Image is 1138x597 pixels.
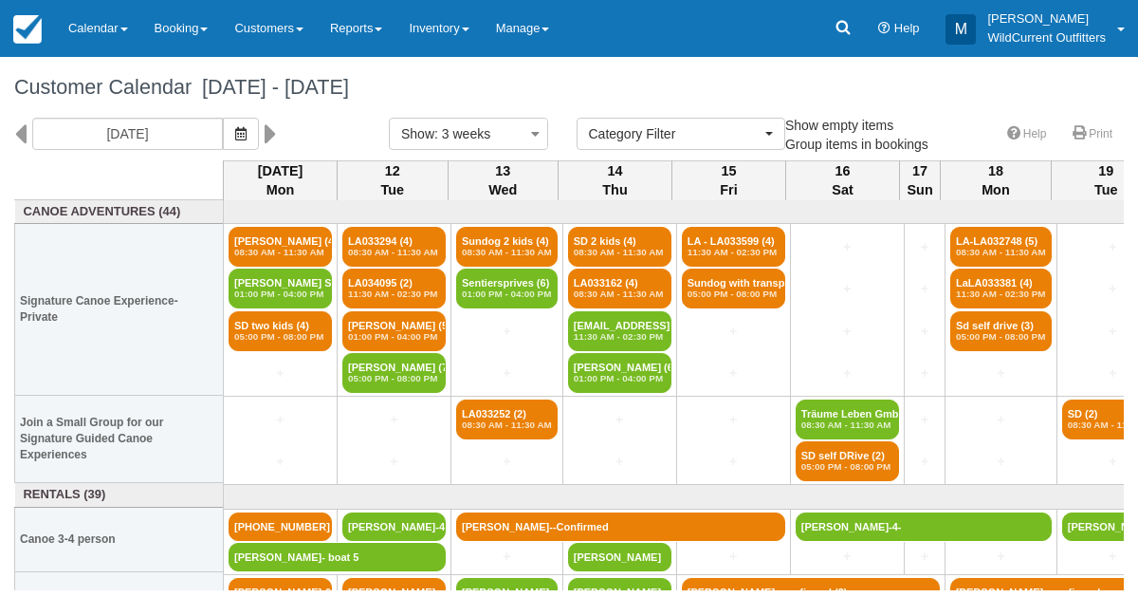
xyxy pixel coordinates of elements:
[389,118,548,150] button: Show: 3 weeks
[229,410,332,430] a: +
[950,364,1052,383] a: +
[14,76,1124,99] h1: Customer Calendar
[456,322,558,342] a: +
[348,373,440,384] em: 05:00 PM - 08:00 PM
[456,513,785,541] a: [PERSON_NAME]--Confirmed
[229,227,332,267] a: [PERSON_NAME] (4)08:30 AM - 11:30 AM
[956,331,1046,343] em: 05:00 PM - 08:00 PM
[796,322,899,342] a: +
[229,452,332,472] a: +
[950,547,1052,567] a: +
[574,289,666,300] em: 08:30 AM - 11:30 AM
[909,322,940,342] a: +
[796,400,899,439] a: Träume Leben GmbH - (2)08:30 AM - 11:30 AM
[682,364,785,383] a: +
[894,21,920,35] span: Help
[945,14,976,45] div: M
[568,311,671,351] a: [EMAIL_ADDRESS][DOMAIN_NAME] (2)11:30 AM - 02:30 PM
[568,269,671,308] a: LA033162 (4)08:30 AM - 11:30 AM
[342,513,446,541] a: [PERSON_NAME]-4
[568,543,671,571] a: [PERSON_NAME]
[763,111,906,140] label: Show empty items
[462,247,552,258] em: 08:30 AM - 11:30 AM
[434,126,490,141] span: : 3 weeks
[234,247,326,258] em: 08:30 AM - 11:30 AM
[348,247,440,258] em: 08:30 AM - 11:30 AM
[682,322,785,342] a: +
[462,289,552,300] em: 01:00 PM - 04:00 PM
[900,160,941,200] th: 17 Sun
[574,331,666,343] em: 11:30 AM - 02:30 PM
[229,311,332,351] a: SD two kids (4)05:00 PM - 08:00 PM
[786,160,900,200] th: 16 Sat
[956,289,1046,300] em: 11:30 AM - 02:30 PM
[950,410,1052,430] a: +
[342,353,446,393] a: [PERSON_NAME] (7)05:00 PM - 08:00 PM
[229,269,332,308] a: [PERSON_NAME] Soughikan (2)01:00 PM - 04:00 PM
[688,247,780,258] em: 11:30 AM - 02:30 PM
[796,237,899,257] a: +
[224,160,338,200] th: [DATE] Mon
[456,227,558,267] a: Sundog 2 kids (4)08:30 AM - 11:30 AM
[996,121,1058,148] a: Help
[796,513,1052,541] a: [PERSON_NAME]-4-
[568,353,671,393] a: [PERSON_NAME] (6)01:00 PM - 04:00 PM
[577,118,785,150] button: Category Filter
[688,289,780,300] em: 05:00 PM - 08:00 PM
[462,420,552,431] em: 08:30 AM - 11:30 AM
[589,124,761,143] span: Category Filter
[909,237,940,257] a: +
[234,289,326,300] em: 01:00 PM - 04:00 PM
[13,15,42,44] img: checkfront-main-nav-mini-logo.png
[801,461,893,473] em: 05:00 PM - 08:00 PM
[456,364,558,383] a: +
[909,547,940,567] a: +
[763,130,941,159] label: Group items in bookings
[682,452,785,472] a: +
[950,311,1052,351] a: Sd self drive (3)05:00 PM - 08:00 PM
[568,227,671,267] a: SD 2 kids (4)08:30 AM - 11:30 AM
[878,23,890,35] i: Help
[796,279,899,299] a: +
[342,269,446,308] a: LA034095 (2)11:30 AM - 02:30 PM
[801,420,893,431] em: 08:30 AM - 11:30 AM
[796,364,899,383] a: +
[229,364,332,383] a: +
[941,160,1051,200] th: 18 Mon
[796,547,899,567] a: +
[909,279,940,299] a: +
[672,160,786,200] th: 15 Fri
[348,289,440,300] em: 11:30 AM - 02:30 PM
[950,269,1052,308] a: LaLA033381 (4)11:30 AM - 02:30 PM
[348,331,440,343] em: 01:00 PM - 04:00 PM
[956,247,1046,258] em: 08:30 AM - 11:30 AM
[456,269,558,308] a: Sentiersprives (6)01:00 PM - 04:00 PM
[342,311,446,351] a: [PERSON_NAME] (5)01:00 PM - 04:00 PM
[20,203,219,221] a: Canoe Adventures (44)
[229,513,332,541] a: [PHONE_NUMBER]
[950,452,1052,472] a: +
[909,364,940,383] a: +
[15,396,224,483] th: Join a Small Group for our Signature Guided Canoe Experiences
[568,452,671,472] a: +
[338,160,449,200] th: 12 Tue
[574,247,666,258] em: 08:30 AM - 11:30 AM
[15,224,224,396] th: Signature Canoe Experience- Private
[682,269,785,308] a: Sundog with transpor (4)05:00 PM - 08:00 PM
[342,410,446,430] a: +
[401,126,434,141] span: Show
[559,160,672,200] th: 14 Thu
[342,452,446,472] a: +
[987,28,1106,47] p: WildCurrent Outfitters
[568,410,671,430] a: +
[763,137,944,150] span: Group items in bookings
[682,227,785,267] a: LA - LA033599 (4)11:30 AM - 02:30 PM
[229,543,446,571] a: [PERSON_NAME]- boat 5
[987,9,1106,28] p: [PERSON_NAME]
[574,373,666,384] em: 01:00 PM - 04:00 PM
[448,160,558,200] th: 13 Wed
[15,507,224,571] th: Canoe 3-4 person
[763,118,909,131] span: Show empty items
[909,410,940,430] a: +
[456,547,558,567] a: +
